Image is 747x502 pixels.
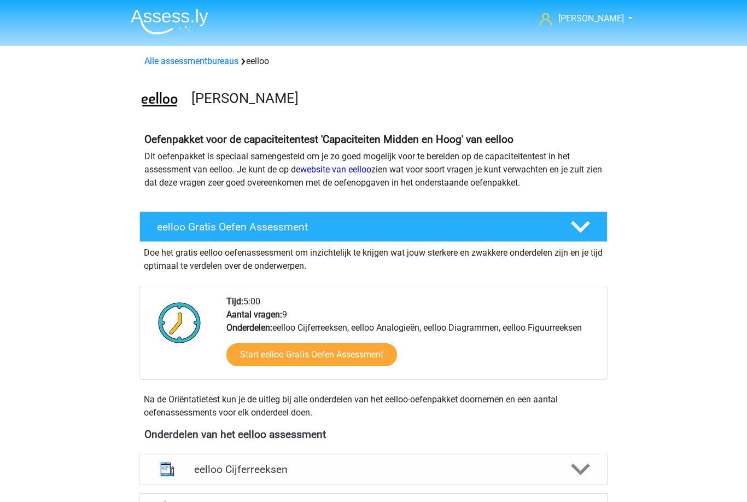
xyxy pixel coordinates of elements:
[135,211,612,242] a: eelloo Gratis Oefen Assessment
[144,56,238,66] a: Alle assessmentbureaus
[139,393,608,419] div: Na de Oriëntatietest kun je de uitleg bij alle onderdelen van het eelloo-oefenpakket doornemen en...
[153,455,182,483] img: cijferreeksen
[558,13,624,24] span: [PERSON_NAME]
[131,9,208,34] img: Assessly
[144,428,603,441] h4: Onderdelen van het eelloo assessment
[140,81,179,120] img: eelloo.png
[144,150,603,189] p: Dit oefenpakket is speciaal samengesteld om je zo goed mogelijk voor te bereiden op de capaciteit...
[226,322,272,333] b: Onderdelen:
[139,242,608,273] div: Doe het gratis eelloo oefenassessment om inzichtelijk te krijgen wat jouw sterkere en zwakkere on...
[157,221,553,233] h4: eelloo Gratis Oefen Assessment
[152,295,207,350] img: Klok
[135,454,612,484] a: cijferreeksen eelloo Cijferreeksen
[226,343,397,366] a: Start eelloo Gratis Oefen Assessment
[218,295,606,379] div: 5:00 9 eelloo Cijferreeksen, eelloo Analogieën, eelloo Diagrammen, eelloo Figuurreeksen
[300,164,371,175] a: website van eelloo
[140,55,607,68] div: eelloo
[191,90,599,107] h3: [PERSON_NAME]
[194,463,552,476] h4: eelloo Cijferreeksen
[535,12,625,25] a: [PERSON_NAME]
[144,133,513,146] b: Oefenpakket voor de capaciteitentest 'Capaciteiten Midden en Hoog' van eelloo
[226,309,282,320] b: Aantal vragen:
[226,296,243,307] b: Tijd:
